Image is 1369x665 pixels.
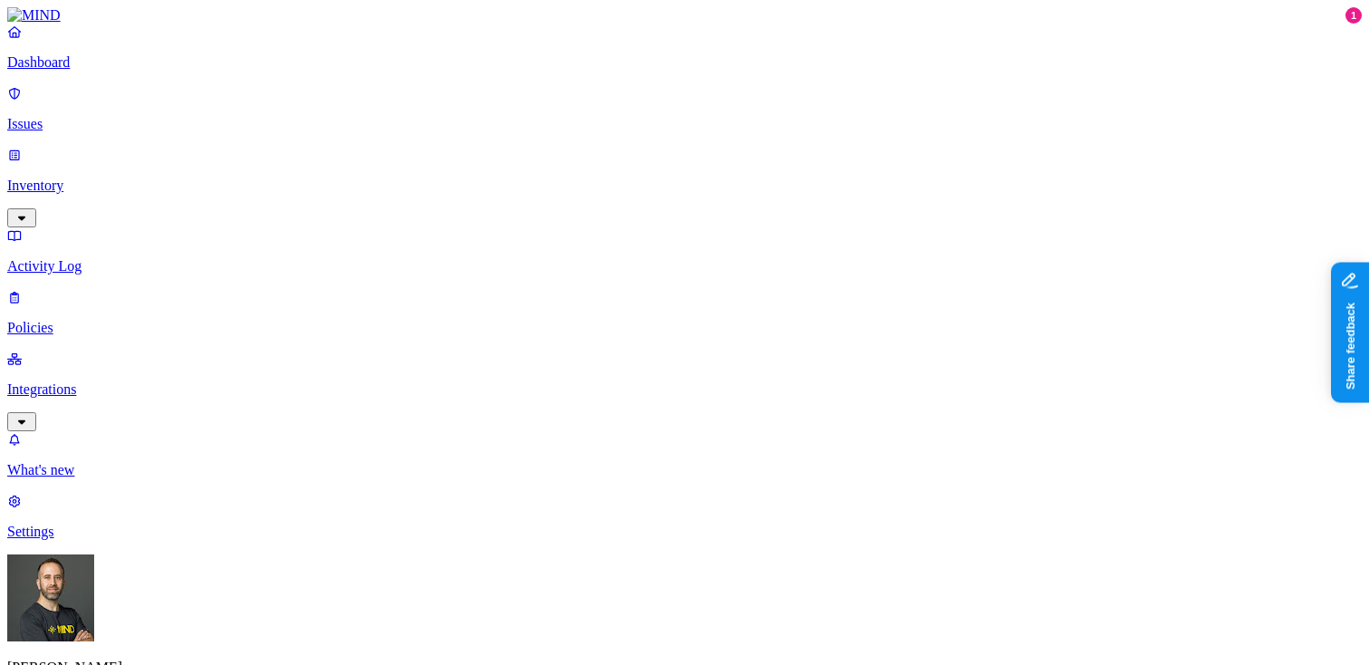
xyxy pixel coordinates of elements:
[7,493,1362,540] a: Settings
[7,258,1362,275] p: Activity Log
[7,7,1362,24] a: MIND
[7,178,1362,194] p: Inventory
[7,24,1362,71] a: Dashboard
[7,7,61,24] img: MIND
[7,85,1362,132] a: Issues
[7,227,1362,275] a: Activity Log
[7,431,1362,478] a: What's new
[7,320,1362,336] p: Policies
[7,381,1362,398] p: Integrations
[7,54,1362,71] p: Dashboard
[7,147,1362,225] a: Inventory
[7,524,1362,540] p: Settings
[7,116,1362,132] p: Issues
[7,554,94,641] img: Tom Mayblum
[7,462,1362,478] p: What's new
[7,289,1362,336] a: Policies
[1345,7,1362,24] div: 1
[1331,263,1369,403] iframe: Marker.io feedback button
[7,351,1362,429] a: Integrations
